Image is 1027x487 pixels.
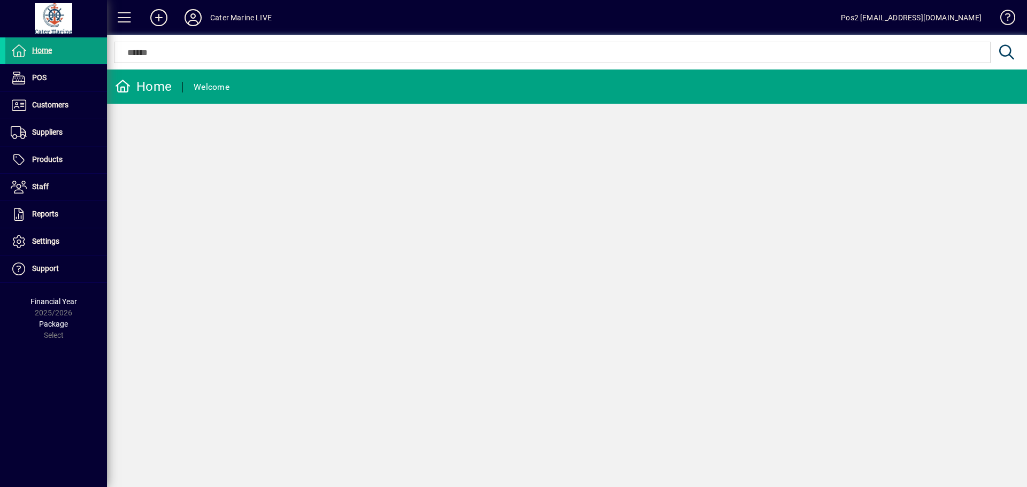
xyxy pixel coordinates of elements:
[32,264,59,273] span: Support
[5,65,107,91] a: POS
[210,9,272,26] div: Cater Marine LIVE
[5,119,107,146] a: Suppliers
[194,79,229,96] div: Welcome
[5,201,107,228] a: Reports
[32,101,68,109] span: Customers
[5,174,107,200] a: Staff
[176,8,210,27] button: Profile
[32,182,49,191] span: Staff
[32,128,63,136] span: Suppliers
[841,9,982,26] div: Pos2 [EMAIL_ADDRESS][DOMAIN_NAME]
[32,46,52,55] span: Home
[32,237,59,245] span: Settings
[115,78,172,95] div: Home
[39,320,68,328] span: Package
[992,2,1014,37] a: Knowledge Base
[5,228,107,255] a: Settings
[30,297,77,306] span: Financial Year
[5,92,107,119] a: Customers
[32,155,63,164] span: Products
[5,256,107,282] a: Support
[5,146,107,173] a: Products
[142,8,176,27] button: Add
[32,210,58,218] span: Reports
[32,73,47,82] span: POS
